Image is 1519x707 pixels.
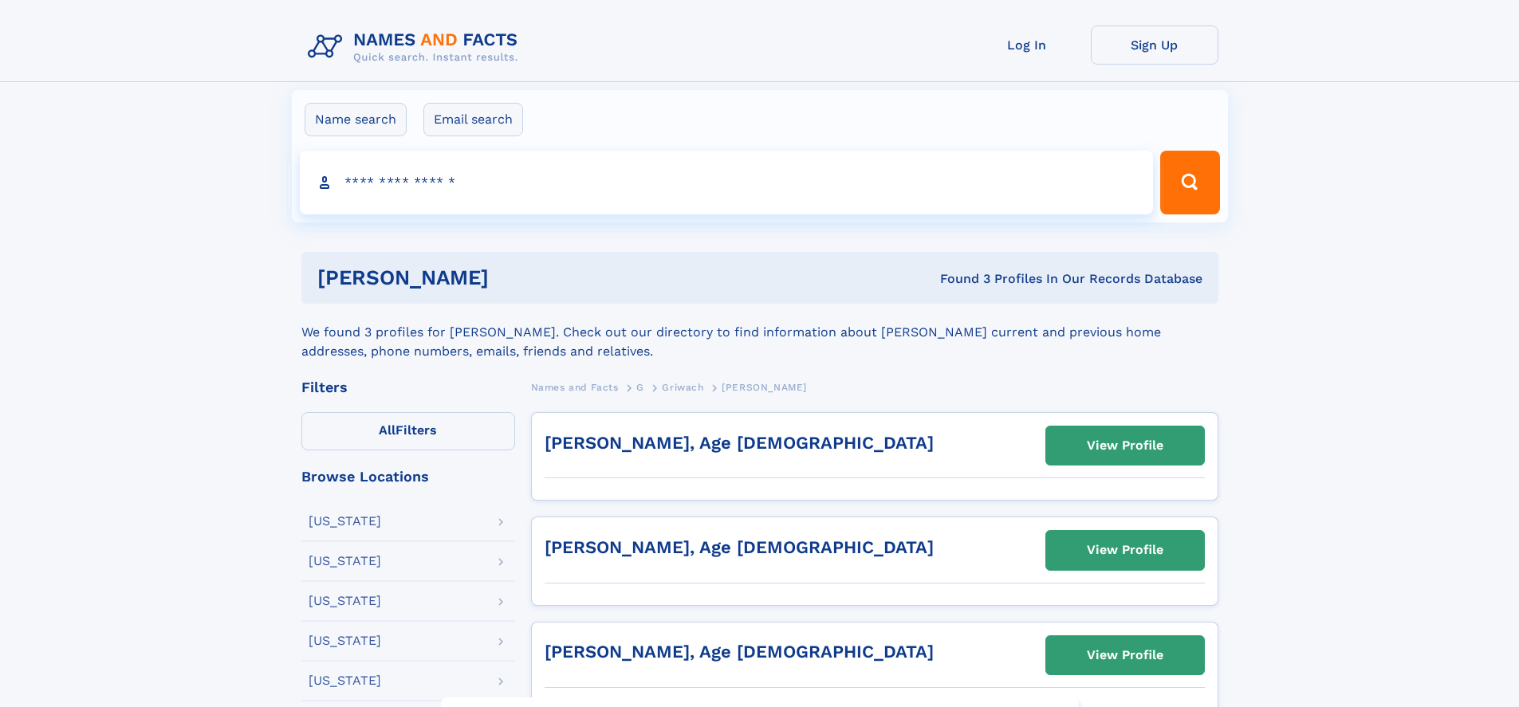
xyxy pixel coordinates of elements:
input: search input [300,151,1154,214]
a: G [636,377,644,397]
div: [US_STATE] [309,595,381,607]
span: G [636,382,644,393]
a: View Profile [1046,426,1204,465]
span: Griwach [662,382,703,393]
div: [US_STATE] [309,555,381,568]
a: [PERSON_NAME], Age [DEMOGRAPHIC_DATA] [545,433,934,453]
h1: [PERSON_NAME] [317,268,714,288]
a: Log In [963,26,1091,65]
label: Email search [423,103,523,136]
a: [PERSON_NAME], Age [DEMOGRAPHIC_DATA] [545,642,934,662]
div: View Profile [1087,532,1163,568]
span: All [379,422,395,438]
a: View Profile [1046,531,1204,569]
div: [US_STATE] [309,515,381,528]
span: [PERSON_NAME] [722,382,807,393]
div: View Profile [1087,427,1163,464]
label: Filters [301,412,515,450]
div: Browse Locations [301,469,515,484]
a: Sign Up [1091,26,1218,65]
div: View Profile [1087,637,1163,674]
a: [PERSON_NAME], Age [DEMOGRAPHIC_DATA] [545,537,934,557]
a: Griwach [662,377,703,397]
div: Filters [301,380,515,395]
div: [US_STATE] [309,674,381,687]
div: Found 3 Profiles In Our Records Database [714,270,1202,288]
div: [US_STATE] [309,634,381,647]
a: View Profile [1046,636,1204,674]
div: We found 3 profiles for [PERSON_NAME]. Check out our directory to find information about [PERSON_... [301,304,1218,361]
img: Logo Names and Facts [301,26,531,69]
label: Name search [305,103,407,136]
button: Search Button [1160,151,1219,214]
a: Names and Facts [531,377,619,397]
